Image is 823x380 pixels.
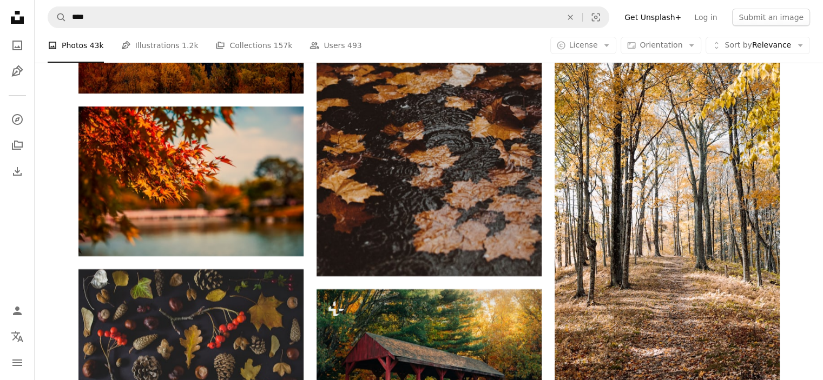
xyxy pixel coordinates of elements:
span: 493 [347,39,362,51]
span: Relevance [725,40,791,51]
button: Orientation [621,37,701,54]
button: Clear [558,7,582,28]
a: Illustrations [6,61,28,82]
button: Submit an image [732,9,810,26]
a: a red covered covered bridge in a wooded area [317,359,542,369]
button: Menu [6,352,28,374]
span: License [569,41,598,49]
a: Collections 157k [215,28,292,63]
span: Sort by [725,41,752,49]
button: License [550,37,617,54]
a: brown forest [555,206,780,216]
button: Visual search [583,7,609,28]
span: 1.2k [182,39,198,51]
a: shallow focus photography of orange leafed tree during daytime [78,176,304,186]
a: Collections [6,135,28,156]
a: Photos [6,35,28,56]
span: 157k [273,39,292,51]
button: Language [6,326,28,348]
button: Sort byRelevance [706,37,810,54]
a: Get Unsplash+ [618,9,688,26]
img: shallow focus photography of orange leafed tree during daytime [78,106,304,256]
form: Find visuals sitewide [48,6,609,28]
a: Log in [688,9,723,26]
a: Download History [6,161,28,182]
a: fruits lot on black surface [78,339,304,349]
a: Users 493 [310,28,361,63]
a: water ripple with maple leaves [317,102,542,112]
a: Explore [6,109,28,130]
img: brown forest [555,43,780,380]
span: Orientation [640,41,682,49]
a: Home — Unsplash [6,6,28,30]
button: Search Unsplash [48,7,67,28]
a: Log in / Sign up [6,300,28,322]
a: Illustrations 1.2k [121,28,199,63]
